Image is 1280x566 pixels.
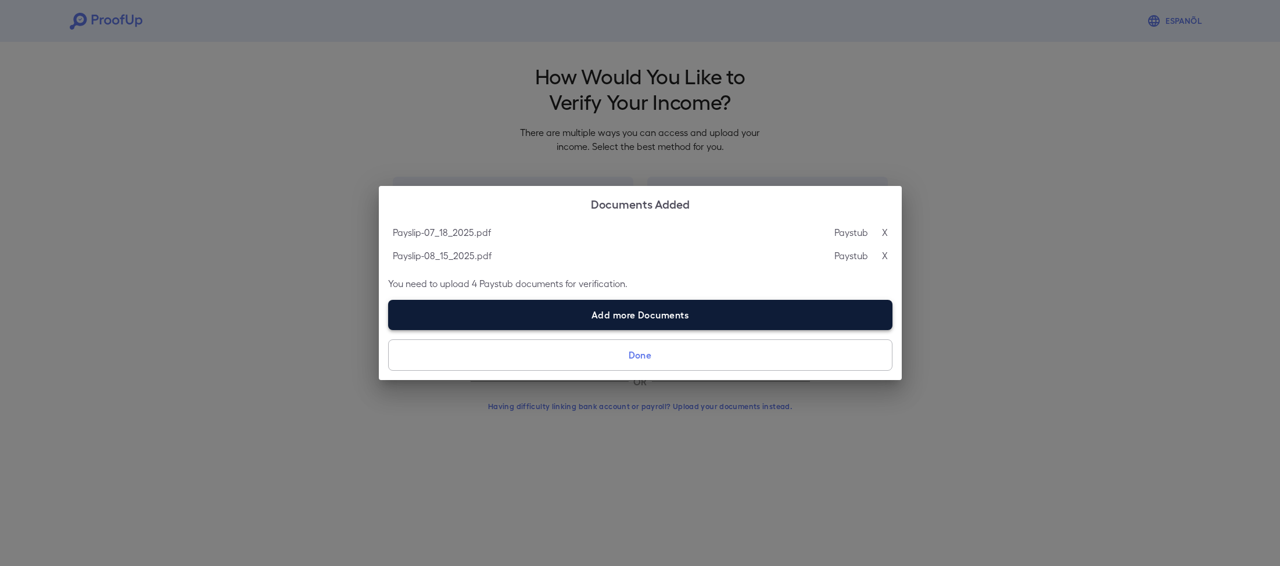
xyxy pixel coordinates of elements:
[834,225,868,239] p: Paystub
[393,249,492,263] p: Payslip-08_15_2025.pdf
[834,249,868,263] p: Paystub
[388,300,892,330] label: Add more Documents
[379,186,902,221] h2: Documents Added
[388,339,892,371] button: Done
[393,225,491,239] p: Payslip-07_18_2025.pdf
[388,277,892,291] p: You need to upload 4 Paystub documents for verification.
[882,249,888,263] p: X
[882,225,888,239] p: X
